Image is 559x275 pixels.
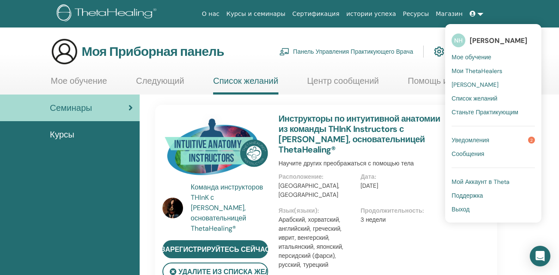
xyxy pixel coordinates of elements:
[436,10,462,17] ya-tr-span: Магазин
[452,105,535,119] a: Станьте Практикующим
[191,182,270,234] a: Команда инструкторов THInK с [PERSON_NAME], основательницей ThetaHealing®
[213,76,278,95] a: Список желаний
[191,183,263,212] ya-tr-span: Команда инструкторов THInK с [PERSON_NAME],
[50,129,74,140] ya-tr-span: Курсы
[278,182,339,199] ya-tr-span: [GEOGRAPHIC_DATA], [GEOGRAPHIC_DATA]
[51,75,107,86] ya-tr-span: Мое обучение
[452,78,535,92] a: [PERSON_NAME]
[452,95,498,102] ya-tr-span: Список желаний
[322,173,324,180] ya-tr-span: :
[408,75,483,86] ya-tr-span: Помощь и ресурсы
[375,173,376,180] ya-tr-span: :
[293,48,413,55] ya-tr-span: Панель Управления Практикующего Врача
[226,10,286,17] ya-tr-span: Курсы и семинары
[422,207,424,214] ya-tr-span: :
[223,6,289,22] a: Курсы и семинары
[278,173,322,180] ya-tr-span: Расположение
[278,207,318,214] ya-tr-span: Язык(языки)
[530,137,533,143] ya-tr-span: 2
[191,214,246,233] ya-tr-span: основательницей ThetaHealing®
[82,43,224,60] ya-tr-span: Моя Приборная панель
[432,6,466,22] a: Магазин
[278,113,440,155] a: Инструкторы по интуитивной анатомии из команды THInK Instructors с [PERSON_NAME], основательницей...
[161,245,270,254] ya-tr-span: зарегистрируйтесь сейчас
[202,10,220,17] ya-tr-span: О нас
[50,102,92,113] ya-tr-span: Семинары
[452,205,470,213] ya-tr-span: Выход
[289,6,343,22] a: Сертификация
[452,202,535,216] a: Выход
[318,207,319,214] ya-tr-span: :
[360,173,374,180] ya-tr-span: Дата
[162,113,268,185] img: Инструкторы по интуитивной анатомии
[136,76,184,92] a: Следующий
[452,133,535,147] a: Уведомления2
[278,216,343,269] ya-tr-span: Арабский, хорватский, английский, греческий, иврит, венгерский, итальянский, японский, персидский...
[213,75,278,86] ya-tr-span: Список желаний
[51,38,78,65] img: generic-user-icon.jpg
[452,189,535,202] a: Поддержка
[279,48,290,55] img: chalkboard-teacher.svg
[530,246,550,266] div: Откройте Интерком-Мессенджер
[452,81,498,89] ya-tr-span: [PERSON_NAME]
[452,150,484,158] ya-tr-span: Сообщения
[162,198,183,218] img: default.jpg
[51,76,107,92] a: Мое обучение
[360,182,378,189] ya-tr-span: [DATE]
[452,192,483,199] ya-tr-span: Поддержка
[360,207,422,214] ya-tr-span: Продолжительность
[307,75,379,86] ya-tr-span: Центр сообщений
[403,10,429,17] ya-tr-span: Ресурсы
[346,10,396,17] ya-tr-span: истории успеха
[452,31,535,50] a: NH[PERSON_NAME]
[400,6,433,22] a: Ресурсы
[136,75,184,86] ya-tr-span: Следующий
[452,108,518,116] ya-tr-span: Станьте Практикующим
[452,178,510,186] ya-tr-span: Мой Аккаунт в Theta
[452,175,535,189] a: Мой Аккаунт в Theta
[199,6,223,22] a: О нас
[452,147,535,161] a: Сообщения
[452,92,535,105] a: Список желаний
[408,76,483,92] a: Помощь и ресурсы
[452,67,502,75] ya-tr-span: Мои ThetaHealers
[162,240,268,258] a: зарегистрируйтесь сейчас
[452,136,489,144] ya-tr-span: Уведомления
[452,53,491,61] ya-tr-span: Мое обучение
[279,42,413,61] a: Панель Управления Практикующего Врача
[434,44,444,59] img: cog.svg
[57,4,159,24] img: logo.png
[292,10,339,17] ya-tr-span: Сертификация
[278,159,414,167] ya-tr-span: Научите других преображаться с помощью тела
[452,64,535,78] a: Мои ThetaHealers
[454,37,463,44] ya-tr-span: NH
[343,6,400,22] a: истории успеха
[434,42,483,61] a: Мой аккаунт
[452,50,535,64] a: Мое обучение
[470,36,527,45] ya-tr-span: [PERSON_NAME]
[360,216,386,223] ya-tr-span: 3 недели
[307,76,379,92] a: Центр сообщений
